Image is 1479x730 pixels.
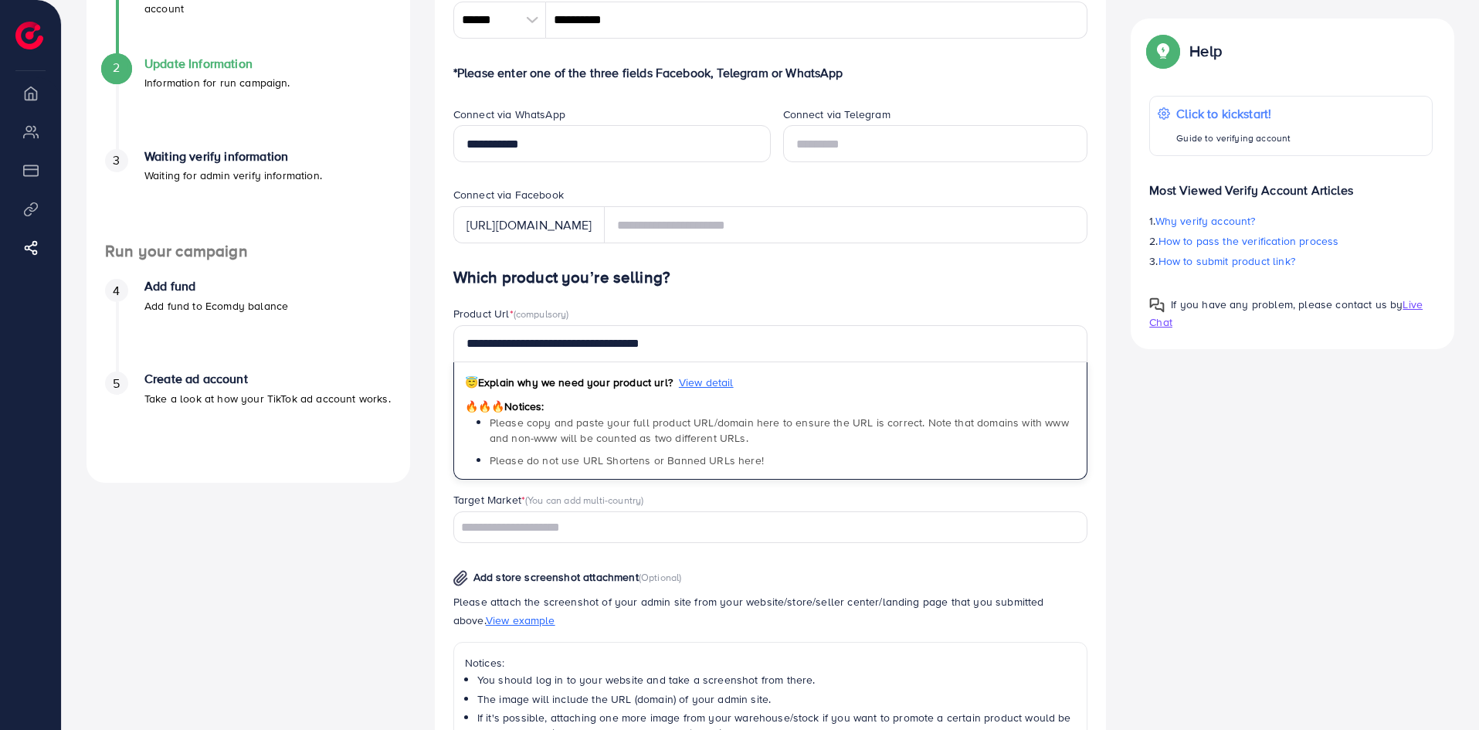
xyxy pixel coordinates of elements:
span: (compulsory) [514,307,569,321]
li: You should log in to your website and take a screenshot from there. [477,672,1077,688]
label: Product Url [453,306,569,321]
span: (Optional) [639,570,682,584]
p: 3. [1149,252,1433,270]
span: Notices: [465,399,544,414]
p: Help [1189,42,1222,60]
h4: Which product you’re selling? [453,268,1088,287]
span: How to submit product link? [1158,253,1295,269]
p: Most Viewed Verify Account Articles [1149,168,1433,199]
span: View example [486,613,555,628]
p: Please attach the screenshot of your admin site from your website/store/seller center/landing pag... [453,592,1088,630]
span: 2 [113,59,120,76]
input: Search for option [456,516,1068,540]
label: Connect via WhatsApp [453,107,565,122]
label: Connect via Facebook [453,187,564,202]
p: 1. [1149,212,1433,230]
li: Waiting verify information [87,149,410,242]
span: 🔥🔥🔥 [465,399,504,414]
li: Create ad account [87,372,410,464]
span: Please copy and paste your full product URL/domain here to ensure the URL is correct. Note that d... [490,415,1069,446]
label: Connect via Telegram [783,107,890,122]
p: Information for run campaign. [144,73,290,92]
img: Popup guide [1149,297,1165,313]
div: Search for option [453,511,1088,543]
h4: Create ad account [144,372,391,386]
span: (You can add multi-country) [525,493,643,507]
span: Explain why we need your product url? [465,375,673,390]
img: img [453,570,468,586]
p: *Please enter one of the three fields Facebook, Telegram or WhatsApp [453,63,1088,82]
p: 2. [1149,232,1433,250]
span: 4 [113,282,120,300]
h4: Run your campaign [87,242,410,261]
p: Take a look at how your TikTok ad account works. [144,389,391,408]
span: Please do not use URL Shortens or Banned URLs here! [490,453,764,468]
div: [URL][DOMAIN_NAME] [453,206,605,243]
p: Click to kickstart! [1176,104,1291,123]
img: logo [15,22,43,49]
li: Update Information [87,56,410,149]
iframe: Chat [1413,660,1467,718]
p: Guide to verifying account [1176,129,1291,148]
span: 5 [113,375,120,392]
span: How to pass the verification process [1158,233,1339,249]
li: The image will include the URL (domain) of your admin site. [477,691,1077,707]
h4: Update Information [144,56,290,71]
span: View detail [679,375,734,390]
span: Why verify account? [1155,213,1256,229]
label: Target Market [453,492,644,508]
h4: Add fund [144,279,288,294]
h4: Waiting verify information [144,149,322,164]
img: Popup guide [1149,37,1177,65]
span: 3 [113,151,120,169]
p: Waiting for admin verify information. [144,166,322,185]
li: Add fund [87,279,410,372]
span: Add store screenshot attachment [473,569,639,585]
span: 😇 [465,375,478,390]
p: Add fund to Ecomdy balance [144,297,288,315]
span: If you have any problem, please contact us by [1171,297,1403,312]
p: Notices: [465,654,1077,672]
